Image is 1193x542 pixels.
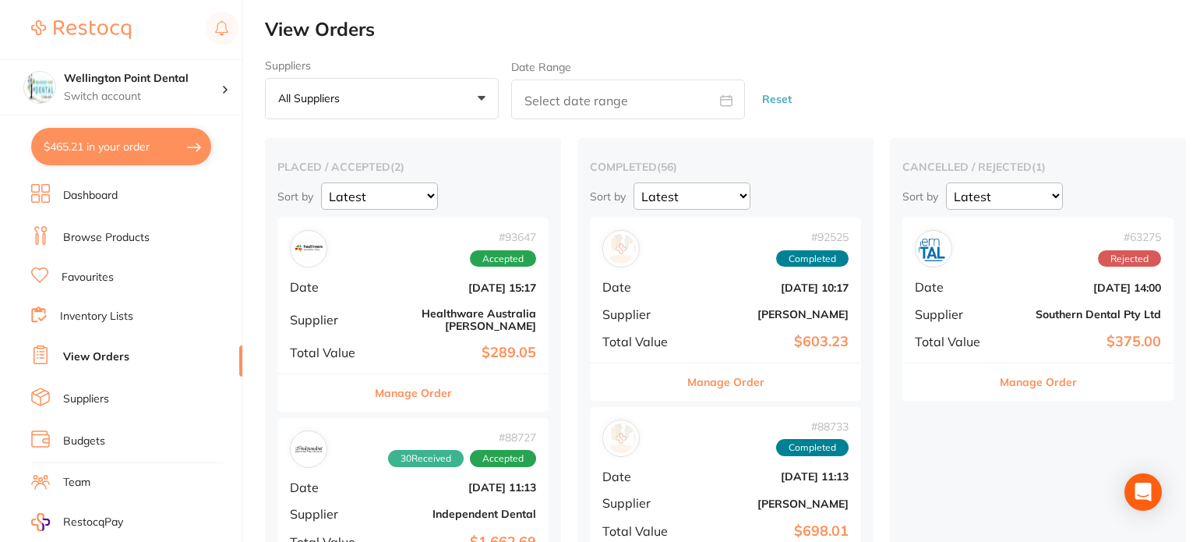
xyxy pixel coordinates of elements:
[60,309,133,324] a: Inventory Lists
[470,450,536,467] span: Accepted
[602,307,680,321] span: Supplier
[1124,473,1162,511] div: Open Intercom Messenger
[470,250,536,267] span: Accepted
[606,423,636,453] img: Henry Schein Halas
[290,313,368,327] span: Supplier
[1098,250,1161,267] span: Rejected
[277,190,313,204] p: Sort by
[63,188,118,204] a: Dashboard
[1098,231,1161,243] span: # 63275
[693,523,849,540] b: $698.01
[602,469,680,484] span: Date
[380,508,536,520] b: Independent Dental
[380,345,536,361] b: $289.05
[388,450,464,467] span: Received
[278,91,346,105] p: All suppliers
[602,335,680,349] span: Total Value
[915,307,993,321] span: Supplier
[776,231,849,243] span: # 92525
[919,234,948,264] img: Southern Dental Pty Ltd
[63,475,90,491] a: Team
[380,481,536,494] b: [DATE] 11:13
[265,59,499,72] label: Suppliers
[602,280,680,294] span: Date
[24,72,55,103] img: Wellington Point Dental
[265,78,499,120] button: All suppliers
[31,513,50,531] img: RestocqPay
[290,280,368,294] span: Date
[693,308,849,321] b: [PERSON_NAME]
[470,231,536,243] span: # 93647
[693,334,849,350] b: $603.23
[380,282,536,294] b: [DATE] 15:17
[63,230,150,246] a: Browse Products
[1000,363,1077,401] button: Manage Order
[63,434,105,449] a: Budgets
[511,80,745,119] input: Select date range
[776,420,849,433] span: # 88733
[590,160,861,174] h2: completed ( 56 )
[1005,308,1161,321] b: Southern Dental Pty Ltd
[693,498,849,510] b: [PERSON_NAME]
[64,71,221,87] h4: Wellington Point Dental
[290,507,368,521] span: Supplier
[902,190,938,204] p: Sort by
[511,61,571,73] label: Date Range
[776,250,849,267] span: Completed
[290,345,368,360] span: Total Value
[915,280,993,294] span: Date
[63,349,129,365] a: View Orders
[687,363,764,401] button: Manage Order
[776,439,849,456] span: Completed
[64,89,221,105] p: Switch account
[277,160,549,174] h2: placed / accepted ( 2 )
[290,480,368,494] span: Date
[31,12,131,48] a: Restocq Logo
[902,160,1174,174] h2: cancelled / rejected ( 1 )
[62,270,114,285] a: Favourites
[602,524,680,538] span: Total Value
[31,20,131,39] img: Restocq Logo
[294,434,323,464] img: Independent Dental
[693,470,849,483] b: [DATE] 11:13
[590,190,626,204] p: Sort by
[606,234,636,264] img: Henry Schein Halas
[31,128,211,165] button: $465.21 in your order
[375,374,452,412] button: Manage Order
[277,218,549,411] div: Healthware Australia Ridley#93647AcceptedDate[DATE] 15:17SupplierHealthware Australia [PERSON_NAM...
[1005,334,1161,350] b: $375.00
[63,391,109,407] a: Suppliers
[63,515,123,530] span: RestocqPay
[602,496,680,510] span: Supplier
[265,19,1193,41] h2: View Orders
[915,335,993,349] span: Total Value
[693,282,849,294] b: [DATE] 10:17
[31,513,123,531] a: RestocqPay
[757,79,796,120] button: Reset
[294,234,323,264] img: Healthware Australia Ridley
[380,307,536,332] b: Healthware Australia [PERSON_NAME]
[388,431,536,444] span: # 88727
[1005,282,1161,294] b: [DATE] 14:00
